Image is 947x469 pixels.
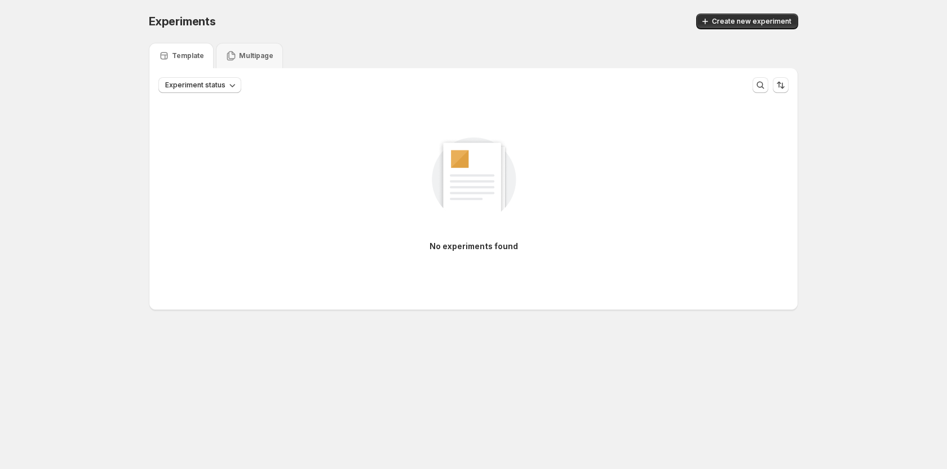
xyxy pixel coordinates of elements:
button: Create new experiment [696,14,798,29]
p: Multipage [239,51,273,60]
span: Experiments [149,15,216,28]
p: No experiments found [430,241,518,252]
span: Experiment status [165,81,225,90]
button: Sort the results [773,77,789,93]
p: Template [172,51,204,60]
button: Experiment status [158,77,241,93]
span: Create new experiment [712,17,791,26]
